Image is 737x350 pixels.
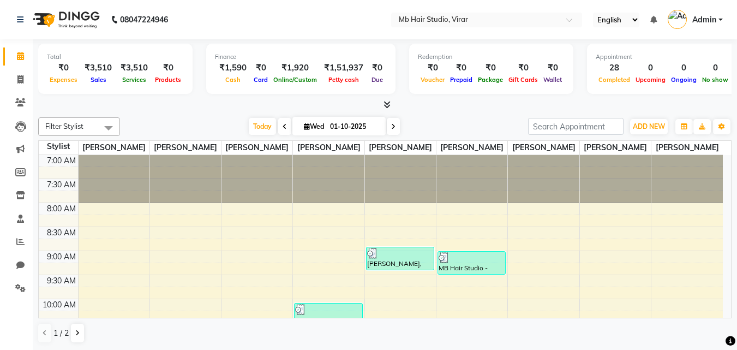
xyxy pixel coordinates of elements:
[251,76,271,84] span: Card
[327,118,381,135] input: 2025-10-01
[418,52,565,62] div: Redemption
[369,76,386,84] span: Due
[528,118,624,135] input: Search Appointment
[580,141,651,155] span: [PERSON_NAME]
[436,141,507,155] span: [PERSON_NAME]
[508,141,579,155] span: [PERSON_NAME]
[45,122,83,130] span: Filter Stylist
[475,76,506,84] span: Package
[447,62,475,74] div: ₹0
[630,119,668,134] button: ADD NEW
[699,76,731,84] span: No show
[251,62,271,74] div: ₹0
[596,52,731,62] div: Appointment
[45,251,78,263] div: 9:00 AM
[221,141,292,155] span: [PERSON_NAME]
[271,76,320,84] span: Online/Custom
[119,76,149,84] span: Services
[28,4,103,35] img: logo
[326,76,362,84] span: Petty cash
[668,10,687,29] img: Admin
[152,76,184,84] span: Products
[438,252,505,274] div: MB Hair Studio - Dummy, TK02, 09:00 AM-09:30 AM, 1- Mens's - Clean Shaving -,2 - Mens's - Haircut
[45,179,78,191] div: 7:30 AM
[418,62,447,74] div: ₹0
[295,304,362,326] div: [PERSON_NAME] , TK03, 10:05 AM-10:35 AM, 3 - Mens's - [PERSON_NAME] Trimming
[301,122,327,130] span: Wed
[633,76,668,84] span: Upcoming
[418,76,447,84] span: Voucher
[45,275,78,287] div: 9:30 AM
[368,62,387,74] div: ₹0
[79,141,149,155] span: [PERSON_NAME]
[47,52,184,62] div: Total
[475,62,506,74] div: ₹0
[651,141,723,155] span: [PERSON_NAME]
[223,76,243,84] span: Cash
[633,62,668,74] div: 0
[633,122,665,130] span: ADD NEW
[596,62,633,74] div: 28
[320,62,368,74] div: ₹1,51,937
[365,141,436,155] span: [PERSON_NAME]
[271,62,320,74] div: ₹1,920
[668,62,699,74] div: 0
[88,76,109,84] span: Sales
[45,155,78,167] div: 7:00 AM
[506,76,541,84] span: Gift Cards
[541,76,565,84] span: Wallet
[45,227,78,239] div: 8:30 AM
[39,141,78,152] div: Stylist
[215,62,251,74] div: ₹1,590
[215,52,387,62] div: Finance
[668,76,699,84] span: Ongoing
[447,76,475,84] span: Prepaid
[47,76,80,84] span: Expenses
[152,62,184,74] div: ₹0
[596,76,633,84] span: Completed
[293,141,364,155] span: [PERSON_NAME]
[367,247,434,270] div: [PERSON_NAME], TK01, 08:55 AM-09:25 AM, 3 - Mens's - [PERSON_NAME] Trimming
[120,4,168,35] b: 08047224946
[541,62,565,74] div: ₹0
[45,203,78,215] div: 8:00 AM
[150,141,221,155] span: [PERSON_NAME]
[692,14,716,26] span: Admin
[47,62,80,74] div: ₹0
[699,62,731,74] div: 0
[249,118,276,135] span: Today
[53,328,69,339] span: 1 / 2
[40,299,78,311] div: 10:00 AM
[80,62,116,74] div: ₹3,510
[116,62,152,74] div: ₹3,510
[506,62,541,74] div: ₹0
